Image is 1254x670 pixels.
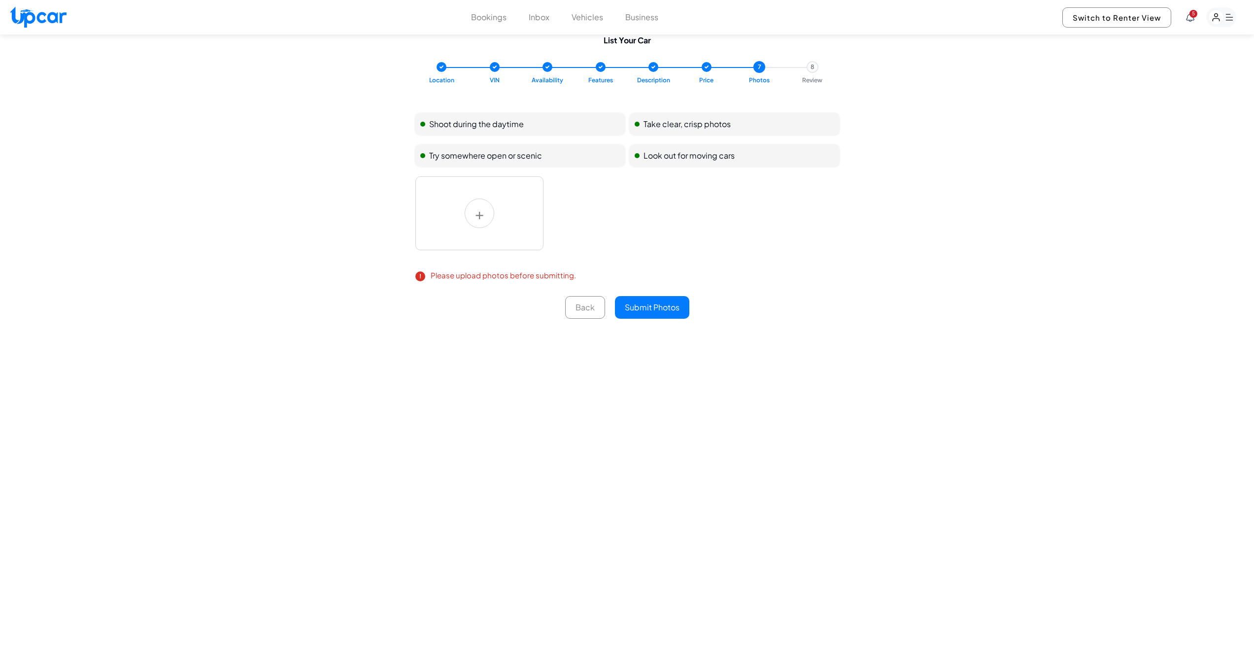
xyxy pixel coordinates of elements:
span: Description [637,77,670,84]
button: Submit Photos [615,296,689,319]
span: Review [802,77,822,84]
button: Vehicles [572,11,603,23]
span: ! [415,271,425,281]
span: You have new notifications [1189,10,1197,18]
button: Inbox [529,11,549,23]
span: Shoot during the daytime [429,118,524,130]
img: Upcar Logo [10,6,67,28]
span: Price [699,77,713,84]
button: Bookings [471,11,507,23]
span: Try somewhere open or scenic [429,150,542,162]
span: VIN [490,77,500,84]
span: Availability [532,77,563,84]
strong: List Your Car [332,34,923,46]
span: Location [429,77,454,84]
span: Look out for moving cars [644,150,735,162]
span: Take clear, crisp photos [644,118,731,130]
button: Business [625,11,658,23]
button: Switch to Renter View [1062,7,1171,28]
div: 8 [807,61,818,73]
span: Photos [749,77,770,84]
span: Features [588,77,613,84]
span: Please upload photos before submitting. [431,270,576,280]
button: Back [565,296,605,319]
div: 7 [753,61,765,73]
